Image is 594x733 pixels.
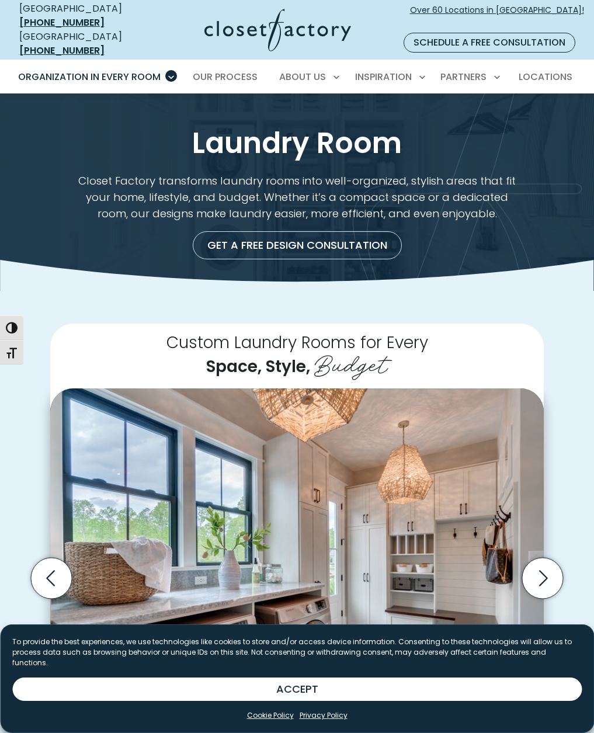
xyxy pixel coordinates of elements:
button: ACCEPT [12,678,582,701]
div: [GEOGRAPHIC_DATA] [19,30,147,58]
p: Closet Factory transforms laundry rooms into well-organized, stylish areas that fit your home, li... [74,173,521,221]
span: Budget [314,343,388,381]
span: About Us [279,70,326,84]
span: Our Process [193,70,258,84]
button: Previous slide [26,553,77,603]
a: [PHONE_NUMBER] [19,16,105,29]
span: Locations [519,70,572,84]
div: [GEOGRAPHIC_DATA] [19,2,147,30]
span: Organization in Every Room [18,70,161,84]
a: Cookie Policy [247,710,294,721]
span: Space, Style, [206,355,310,378]
p: To provide the best experiences, we use technologies like cookies to store and/or access device i... [12,637,582,668]
span: Inspiration [355,70,412,84]
button: Next slide [517,553,568,603]
a: Schedule a Free Consultation [404,33,575,53]
span: Partners [440,70,487,84]
nav: Primary Menu [10,61,585,93]
span: Over 60 Locations in [GEOGRAPHIC_DATA]! [410,4,584,29]
span: Custom Laundry Rooms for Every [166,331,428,354]
img: Closet Factory Logo [204,9,351,51]
h1: Laundry Room [27,127,567,159]
a: Privacy Policy [300,710,348,721]
a: [PHONE_NUMBER] [19,44,105,57]
a: Get a Free Design Consultation [193,231,402,259]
